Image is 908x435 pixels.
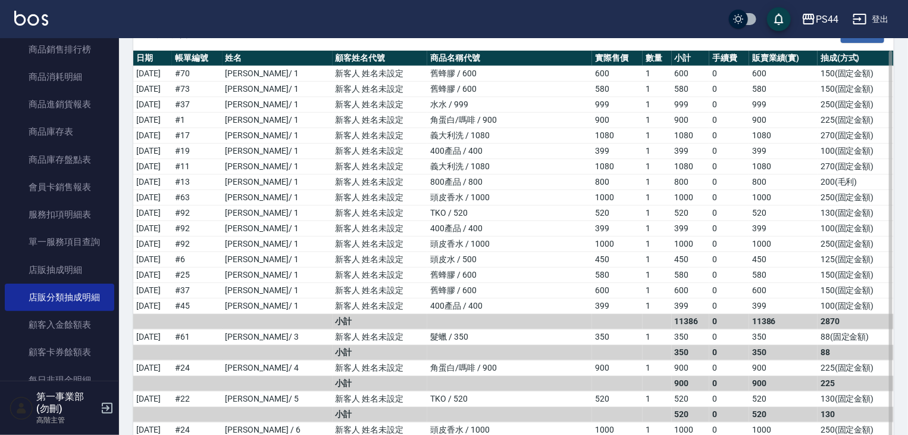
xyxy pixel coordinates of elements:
[672,237,710,252] td: 1000
[818,159,894,175] td: 270 ( 固定金額 )
[818,206,894,221] td: 130 ( 固定金額 )
[749,206,818,221] td: 520
[749,237,818,252] td: 1000
[749,113,818,128] td: 900
[133,159,172,175] td: [DATE]
[672,283,710,299] td: 600
[592,221,642,237] td: 399
[133,361,172,376] td: [DATE]
[223,330,333,345] td: [PERSON_NAME]/ 3
[709,175,749,190] td: 0
[749,392,818,407] td: 520
[333,128,428,144] td: 新客人 姓名未設定
[672,128,710,144] td: 1080
[172,330,222,345] td: # 61
[5,284,114,311] a: 店販分類抽成明細
[749,144,818,159] td: 399
[818,345,894,361] td: 88
[133,82,172,97] td: [DATE]
[223,82,333,97] td: [PERSON_NAME]/ 1
[333,392,428,407] td: 新客人 姓名未設定
[223,97,333,113] td: [PERSON_NAME]/ 1
[672,221,710,237] td: 399
[333,299,428,314] td: 新客人 姓名未設定
[643,51,672,66] th: 數量
[709,66,749,82] td: 0
[172,175,222,190] td: # 13
[427,283,592,299] td: 舊蜂膠 / 600
[333,407,428,422] td: 小計
[5,63,114,91] a: 商品消耗明細
[172,128,222,144] td: # 17
[672,268,710,283] td: 580
[333,82,428,97] td: 新客人 姓名未設定
[749,51,818,66] th: 販賣業績(實)
[5,173,114,201] a: 會員卡銷售報表
[5,256,114,284] a: 店販抽成明細
[333,113,428,128] td: 新客人 姓名未設定
[333,283,428,299] td: 新客人 姓名未設定
[427,51,592,66] th: 商品名稱代號
[133,51,172,66] th: 日期
[133,113,172,128] td: [DATE]
[749,252,818,268] td: 450
[5,118,114,145] a: 商品庫存表
[223,113,333,128] td: [PERSON_NAME]/ 1
[427,206,592,221] td: TKO / 520
[223,361,333,376] td: [PERSON_NAME]/ 4
[672,113,710,128] td: 900
[223,283,333,299] td: [PERSON_NAME]/ 1
[172,113,222,128] td: # 1
[749,97,818,113] td: 999
[672,345,710,361] td: 350
[709,113,749,128] td: 0
[709,237,749,252] td: 0
[709,392,749,407] td: 0
[172,190,222,206] td: # 63
[333,361,428,376] td: 新客人 姓名未設定
[172,82,222,97] td: # 73
[223,51,333,66] th: 姓名
[592,283,642,299] td: 600
[223,206,333,221] td: [PERSON_NAME]/ 1
[818,128,894,144] td: 270 ( 固定金額 )
[172,252,222,268] td: # 6
[709,82,749,97] td: 0
[333,252,428,268] td: 新客人 姓名未設定
[333,66,428,82] td: 新客人 姓名未設定
[223,175,333,190] td: [PERSON_NAME]/ 1
[427,237,592,252] td: 頭皮香水 / 1000
[672,159,710,175] td: 1080
[672,299,710,314] td: 399
[749,175,818,190] td: 800
[133,175,172,190] td: [DATE]
[749,314,818,330] td: 11386
[643,206,672,221] td: 1
[333,268,428,283] td: 新客人 姓名未設定
[749,82,818,97] td: 580
[818,376,894,392] td: 225
[816,12,838,27] div: PS44
[333,314,428,330] td: 小計
[709,376,749,392] td: 0
[672,144,710,159] td: 399
[818,283,894,299] td: 150 ( 固定金額 )
[172,97,222,113] td: # 37
[133,97,172,113] td: [DATE]
[133,221,172,237] td: [DATE]
[709,299,749,314] td: 0
[172,144,222,159] td: # 19
[5,91,114,118] a: 商品進銷貨報表
[5,201,114,228] a: 服務扣項明細表
[36,415,97,425] p: 高階主管
[709,252,749,268] td: 0
[592,66,642,82] td: 600
[643,361,672,376] td: 1
[592,159,642,175] td: 1080
[172,206,222,221] td: # 92
[333,376,428,392] td: 小計
[643,221,672,237] td: 1
[672,190,710,206] td: 1000
[643,66,672,82] td: 1
[818,97,894,113] td: 250 ( 固定金額 )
